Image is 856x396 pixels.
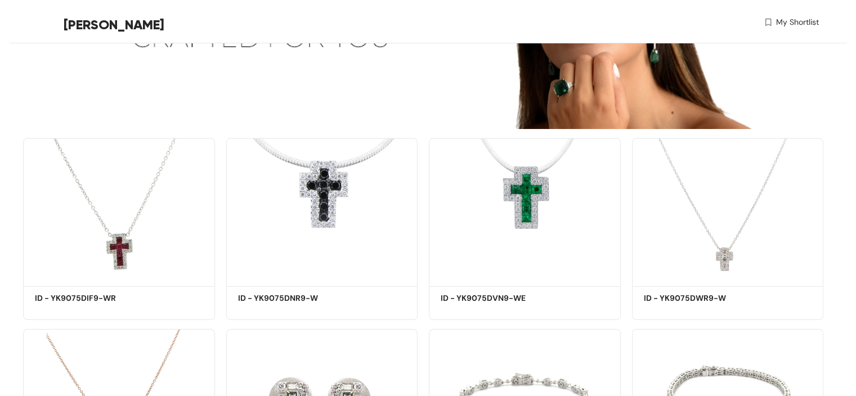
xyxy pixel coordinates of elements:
span: [PERSON_NAME] [64,15,164,35]
h5: ID - YK9075DWR9-W [644,292,740,304]
img: de7ef330-28bf-4d45-bb4b-1911dcaaac5d [632,138,824,283]
h5: ID - YK9075DVN9-WE [441,292,536,304]
img: wishlist [763,16,773,28]
h5: ID - YK9075DIF9-WR [35,292,131,304]
img: 21e10965-f579-4dbf-bd50-bd6f306be5de [226,138,418,283]
span: My Shortlist [776,16,819,28]
h5: ID - YK9075DNR9-W [238,292,334,304]
img: Buyer Portal [23,5,60,41]
img: c10d2db3-a819-4e56-97f8-0b138d7d8e8d [429,138,621,283]
img: 400279cf-1d78-4e05-911a-ecc499e46831 [23,138,215,283]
